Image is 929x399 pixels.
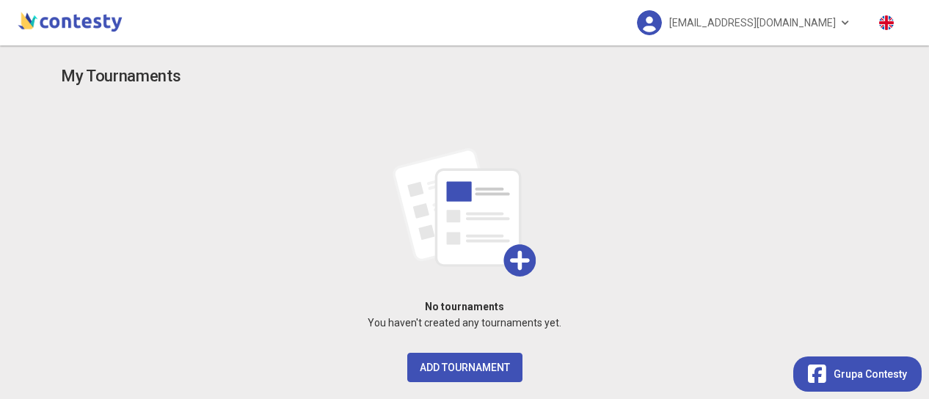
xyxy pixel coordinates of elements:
span: [EMAIL_ADDRESS][DOMAIN_NAME] [669,7,836,38]
button: Add Tournament [407,353,522,382]
p: You haven't created any tournaments yet. [61,315,868,331]
span: Grupa Contesty [834,366,907,382]
strong: No tournaments [425,301,504,312]
h3: My Tournaments [61,64,181,89]
img: add [393,148,536,277]
app-title: competition-list.title [61,64,181,89]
